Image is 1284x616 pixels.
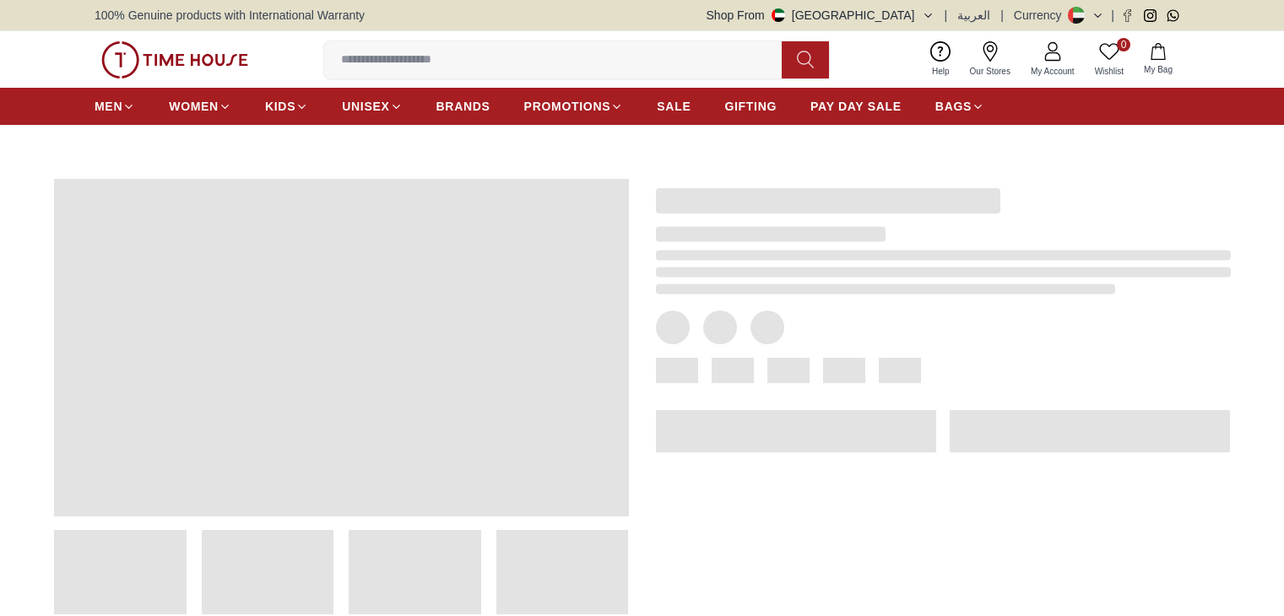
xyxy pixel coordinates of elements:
a: WOMEN [169,91,231,122]
a: PROMOTIONS [524,91,624,122]
span: UNISEX [342,98,389,115]
a: Our Stores [960,38,1021,81]
span: 0 [1117,38,1130,51]
a: MEN [95,91,135,122]
a: UNISEX [342,91,402,122]
span: PROMOTIONS [524,98,611,115]
span: Wishlist [1088,65,1130,78]
span: KIDS [265,98,295,115]
a: KIDS [265,91,308,122]
span: BAGS [935,98,972,115]
a: Whatsapp [1167,9,1179,22]
a: Facebook [1121,9,1134,22]
span: | [1000,7,1004,24]
span: My Bag [1137,63,1179,76]
span: Help [925,65,956,78]
span: 100% Genuine products with International Warranty [95,7,365,24]
span: PAY DAY SALE [810,98,902,115]
span: Our Stores [963,65,1017,78]
span: MEN [95,98,122,115]
span: WOMEN [169,98,219,115]
button: العربية [957,7,990,24]
span: BRANDS [436,98,490,115]
span: GIFTING [724,98,777,115]
a: 0Wishlist [1085,38,1134,81]
span: SALE [657,98,691,115]
img: ... [101,41,248,78]
a: Help [922,38,960,81]
a: GIFTING [724,91,777,122]
button: Shop From[GEOGRAPHIC_DATA] [707,7,935,24]
span: | [1111,7,1114,24]
a: PAY DAY SALE [810,91,902,122]
img: United Arab Emirates [772,8,785,22]
span: | [945,7,948,24]
a: BRANDS [436,91,490,122]
a: Instagram [1144,9,1157,22]
button: My Bag [1134,40,1183,79]
a: BAGS [935,91,984,122]
span: My Account [1024,65,1081,78]
a: SALE [657,91,691,122]
div: Currency [1014,7,1069,24]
